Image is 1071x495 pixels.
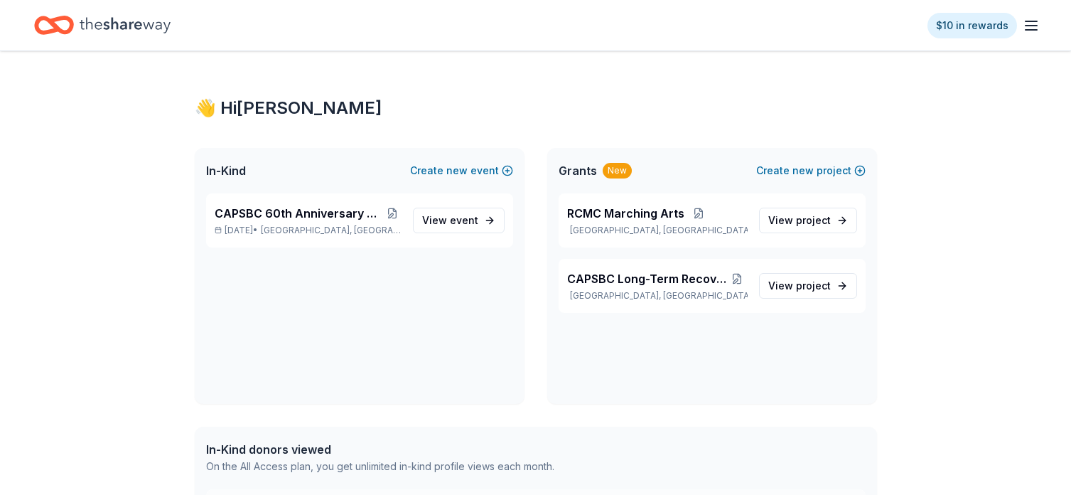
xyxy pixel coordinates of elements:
[796,280,831,292] span: project
[413,208,505,233] a: View event
[796,214,831,226] span: project
[195,97,877,119] div: 👋 Hi [PERSON_NAME]
[768,212,831,229] span: View
[206,458,554,475] div: On the All Access plan, you get unlimited in-kind profile views each month.
[759,273,857,299] a: View project
[446,162,468,179] span: new
[567,290,748,302] p: [GEOGRAPHIC_DATA], [GEOGRAPHIC_DATA]
[34,9,171,42] a: Home
[603,163,632,179] div: New
[756,162,866,179] button: Createnewproject
[559,162,597,179] span: Grants
[768,277,831,294] span: View
[261,225,401,236] span: [GEOGRAPHIC_DATA], [GEOGRAPHIC_DATA]
[215,205,384,222] span: CAPSBC 60th Anniversary Gala & Silent Auction
[567,270,727,287] span: CAPSBC Long-Term Recovery Program
[567,225,748,236] p: [GEOGRAPHIC_DATA], [GEOGRAPHIC_DATA]
[927,13,1017,38] a: $10 in rewards
[422,212,478,229] span: View
[450,214,478,226] span: event
[792,162,814,179] span: new
[759,208,857,233] a: View project
[206,441,554,458] div: In-Kind donors viewed
[215,225,402,236] p: [DATE] •
[206,162,246,179] span: In-Kind
[567,205,684,222] span: RCMC Marching Arts
[410,162,513,179] button: Createnewevent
